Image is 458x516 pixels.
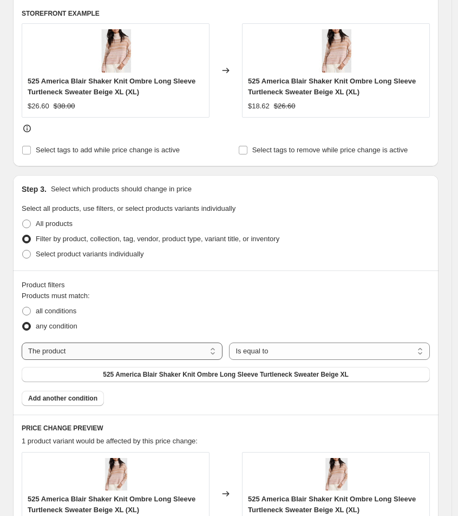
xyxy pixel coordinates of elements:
div: $26.60 [28,101,49,112]
span: Filter by product, collection, tag, vendor, product type, variant title, or inventory [36,235,279,243]
span: 525 America Blair Shaker Knit Ombre Long Sleeve Turtleneck Sweater Beige XL (XL) [28,495,195,514]
h2: Step 3. [22,184,47,195]
p: Select which products should change in price [51,184,192,195]
span: 525 America Blair Shaker Knit Ombre Long Sleeve Turtleneck Sweater Beige XL [103,370,349,379]
span: Select tags to remove while price change is active [252,146,408,154]
div: $18.62 [248,101,270,112]
span: 525 America Blair Shaker Knit Ombre Long Sleeve Turtleneck Sweater Beige XL (XL) [248,77,416,96]
span: Select tags to add while price change is active [36,146,180,154]
span: any condition [36,322,77,330]
span: 525 America Blair Shaker Knit Ombre Long Sleeve Turtleneck Sweater Beige XL (XL) [248,495,416,514]
button: Add another condition [22,391,104,406]
button: 525 America Blair Shaker Knit Ombre Long Sleeve Turtleneck Sweater Beige XL [22,367,430,382]
span: Add another condition [28,394,97,403]
span: Select product variants individually [36,250,143,258]
span: 1 product variant would be affected by this price change: [22,437,198,445]
strike: $26.60 [274,101,296,112]
strike: $38.00 [54,101,75,112]
img: 5b5f898e-3950-4e9e-abb3-7e79aff480af_80x.jpg [100,458,132,491]
img: 5b5f898e-3950-4e9e-abb3-7e79aff480af_80x.jpg [315,29,358,73]
div: Product filters [22,280,430,291]
span: 525 America Blair Shaker Knit Ombre Long Sleeve Turtleneck Sweater Beige XL (XL) [28,77,195,96]
h6: STOREFRONT EXAMPLE [22,9,430,18]
img: 5b5f898e-3950-4e9e-abb3-7e79aff480af_80x.jpg [320,458,352,491]
img: 5b5f898e-3950-4e9e-abb3-7e79aff480af_80x.jpg [94,29,138,73]
span: All products [36,220,73,228]
span: all conditions [36,307,76,315]
span: Select all products, use filters, or select products variants individually [22,204,235,212]
h6: PRICE CHANGE PREVIEW [22,424,430,433]
span: Products must match: [22,292,90,300]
